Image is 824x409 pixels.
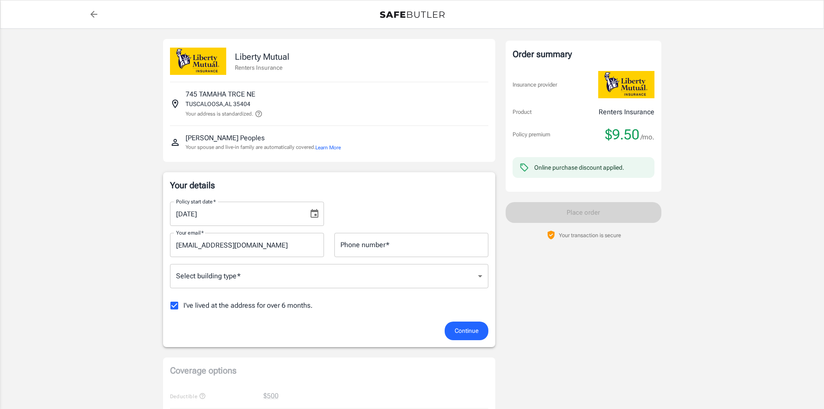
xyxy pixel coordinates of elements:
p: Renters Insurance [599,107,654,117]
p: Your transaction is secure [559,231,621,239]
label: Your email [176,229,204,236]
p: Product [513,108,532,116]
p: Your details [170,179,488,191]
div: Online purchase discount applied. [534,163,624,172]
span: I've lived at the address for over 6 months. [183,300,313,311]
button: Choose date, selected date is Sep 27, 2025 [306,205,323,222]
button: Learn More [315,144,341,151]
span: Continue [455,325,478,336]
p: Your spouse and live-in family are automatically covered. [186,143,341,151]
span: $9.50 [605,126,639,143]
img: Liberty Mutual [598,71,654,98]
p: Liberty Mutual [235,50,289,63]
input: MM/DD/YYYY [170,202,302,226]
span: /mo. [641,131,654,143]
p: Renters Insurance [235,63,289,72]
p: TUSCALOOSA , AL 35404 [186,100,250,108]
img: Liberty Mutual [170,48,226,75]
a: back to quotes [85,6,103,23]
p: 745 TAMAHA TRCE NE [186,89,255,100]
p: Insurance provider [513,81,557,89]
div: Order summary [513,48,654,61]
p: Policy premium [513,130,550,139]
input: Enter email [170,233,324,257]
input: Enter number [334,233,488,257]
svg: Insured person [170,137,180,148]
label: Policy start date [176,198,216,205]
img: Back to quotes [380,11,445,18]
svg: Insured address [170,99,180,109]
p: Your address is standardized. [186,110,253,118]
p: [PERSON_NAME] Peoples [186,133,265,143]
button: Continue [445,322,488,340]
